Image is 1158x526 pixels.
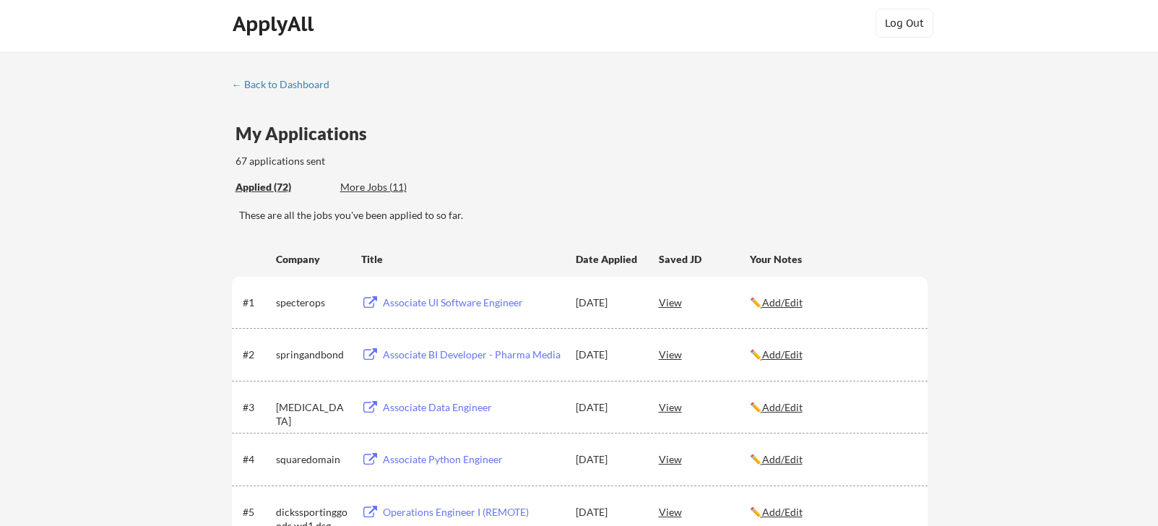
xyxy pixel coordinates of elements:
[276,296,348,310] div: specterops
[762,506,803,518] u: Add/Edit
[276,348,348,362] div: springandbond
[236,154,515,168] div: 67 applications sent
[236,125,379,142] div: My Applications
[750,400,915,415] div: ✏️
[243,400,271,415] div: #3
[576,252,639,267] div: Date Applied
[762,296,803,309] u: Add/Edit
[750,348,915,362] div: ✏️
[659,499,750,525] div: View
[576,348,639,362] div: [DATE]
[236,180,329,194] div: Applied (72)
[576,296,639,310] div: [DATE]
[576,400,639,415] div: [DATE]
[383,505,562,519] div: Operations Engineer I (REMOTE)
[659,446,750,472] div: View
[659,394,750,420] div: View
[243,296,271,310] div: #1
[750,296,915,310] div: ✏️
[236,180,329,195] div: These are all the jobs you've been applied to so far.
[383,348,562,362] div: Associate BI Developer - Pharma Media
[232,79,340,93] a: ← Back to Dashboard
[750,505,915,519] div: ✏️
[762,348,803,361] u: Add/Edit
[576,505,639,519] div: [DATE]
[762,401,803,413] u: Add/Edit
[659,341,750,367] div: View
[340,180,446,195] div: These are job applications we think you'd be a good fit for, but couldn't apply you to automatica...
[762,453,803,465] u: Add/Edit
[659,289,750,315] div: View
[750,452,915,467] div: ✏️
[383,296,562,310] div: Associate UI Software Engineer
[243,348,271,362] div: #2
[243,505,271,519] div: #5
[659,246,750,272] div: Saved JD
[232,79,340,90] div: ← Back to Dashboard
[233,12,318,36] div: ApplyAll
[243,452,271,467] div: #4
[239,208,928,223] div: These are all the jobs you've been applied to so far.
[340,180,446,194] div: More Jobs (11)
[383,400,562,415] div: Associate Data Engineer
[876,9,933,38] button: Log Out
[750,252,915,267] div: Your Notes
[276,400,348,428] div: [MEDICAL_DATA]
[383,452,562,467] div: Associate Python Engineer
[276,452,348,467] div: squaredomain
[276,252,348,267] div: Company
[361,252,562,267] div: Title
[576,452,639,467] div: [DATE]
